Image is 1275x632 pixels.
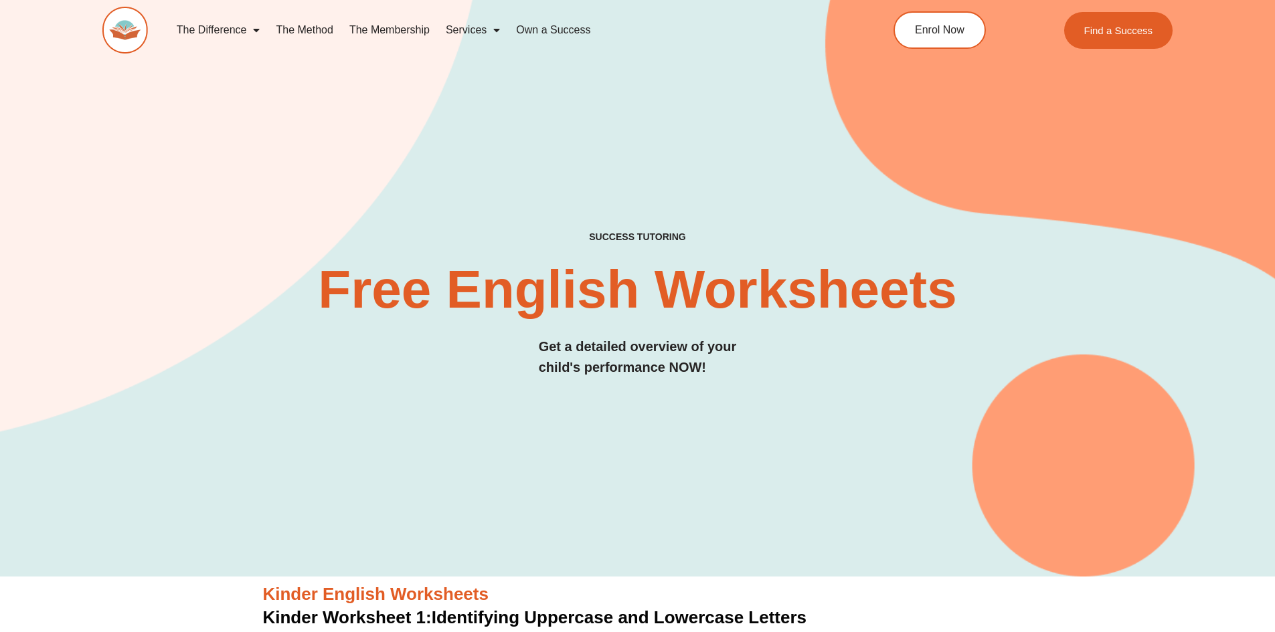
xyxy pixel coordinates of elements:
a: Kinder Worksheet 1:Identifying Uppercase and Lowercase Letters [263,607,807,627]
nav: Menu [169,15,833,45]
h3: Kinder English Worksheets [263,583,1013,606]
a: The Difference [169,15,268,45]
a: The Membership [341,15,438,45]
h4: SUCCESS TUTORING​ [479,231,796,243]
a: Own a Success [508,15,598,45]
h3: Get a detailed overview of your child's performance NOW! [539,336,737,378]
span: Find a Success [1084,25,1153,35]
h2: Free English Worksheets​ [284,263,991,316]
a: Enrol Now [894,11,986,49]
a: Services [438,15,508,45]
a: The Method [268,15,341,45]
a: Find a Success [1064,12,1173,49]
span: Enrol Now [915,25,964,35]
span: Kinder Worksheet 1: [263,607,432,627]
